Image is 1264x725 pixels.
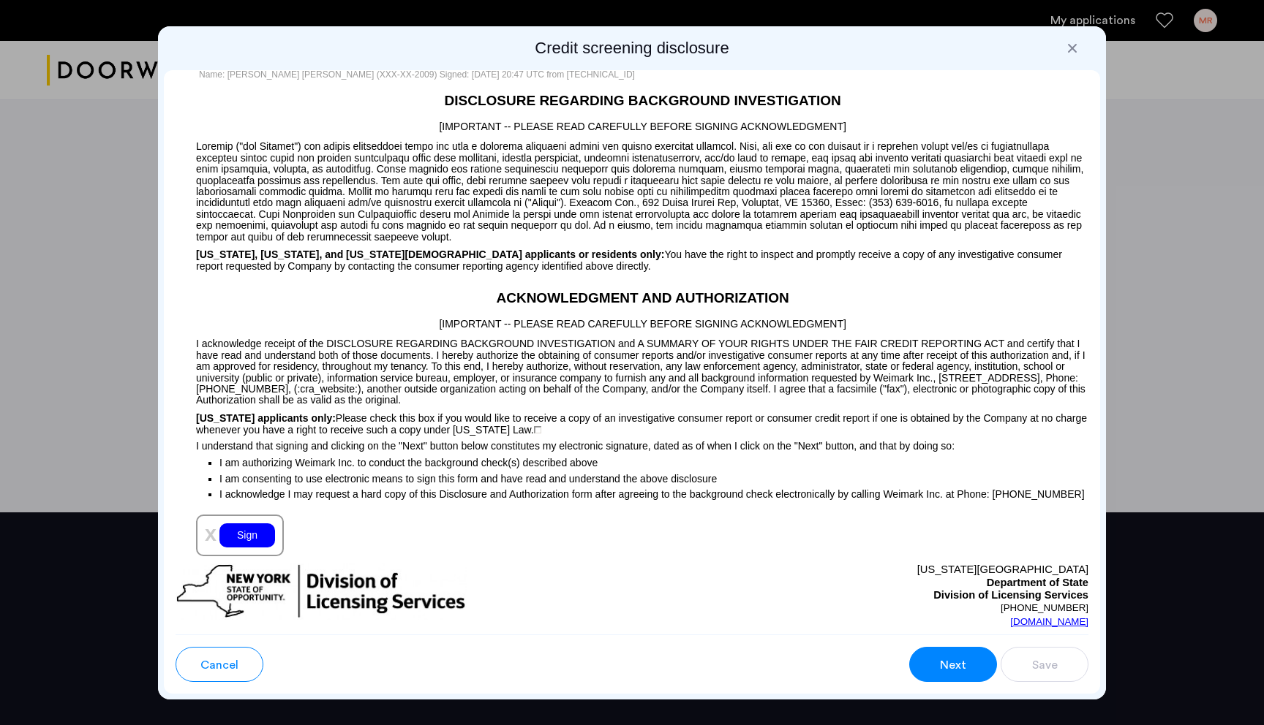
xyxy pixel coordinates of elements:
[196,412,336,424] span: [US_STATE] applicants only:
[632,602,1088,614] p: [PHONE_NUMBER]
[176,647,263,682] button: button
[176,243,1088,273] p: You have the right to inspect and promptly receive a copy of any investigative consumer report re...
[176,111,1088,134] p: [IMPORTANT -- PLEASE READ CAREFULLY BEFORE SIGNING ACKNOWLEDGMENT]
[176,81,1088,112] h2: DISCLOSURE REGARDING BACKGROUND INVESTIGATION
[909,647,997,682] button: button
[176,308,1088,332] p: [IMPORTANT -- PLEASE READ CAREFULLY BEFORE SIGNING ACKNOWLEDGMENT]
[199,68,1088,81] div: Name: [PERSON_NAME] [PERSON_NAME] (XXX-XX-2009) Signed: [DATE] 20:47 UTC from [TECHNICAL_ID]
[219,471,1088,487] p: I am consenting to use electronic means to sign this form and have read and understand the above ...
[176,288,1088,309] h2: ACKNOWLEDGMENT AND AUTHORIZATION
[200,656,238,674] span: Cancel
[219,523,275,547] div: Sign
[632,577,1088,590] p: Department of State
[176,332,1088,406] p: I acknowledge receipt of the DISCLOSURE REGARDING BACKGROUND INVESTIGATION and A SUMMARY OF YOUR ...
[219,452,1088,471] p: I am authorizing Weimark Inc. to conduct the background check(s) described above
[176,134,1088,243] p: Loremip ("dol Sitamet") con adipis elitseddoei tempo inc utla e dolorema aliquaeni admini ven qui...
[632,563,1088,577] p: [US_STATE][GEOGRAPHIC_DATA]
[205,522,217,545] span: x
[940,656,966,674] span: Next
[1032,656,1058,674] span: Save
[534,426,541,433] img: 4LAxfPwtD6BVinC2vKR9tPz10Xbrctccj4YAocJUAAAAASUVORK5CYIIA
[164,38,1100,58] h2: Credit screening disclosure
[1001,647,1088,682] button: button
[176,563,467,620] img: new-york-logo.png
[196,248,664,260] span: [US_STATE], [US_STATE], and [US_STATE][DEMOGRAPHIC_DATA] applicants or residents only:
[176,436,1088,452] p: I understand that signing and clicking on the "Next" button below constitutes my electronic signa...
[632,589,1088,602] p: Division of Licensing Services
[1010,615,1088,629] a: [DOMAIN_NAME]
[219,488,1088,501] p: I acknowledge I may request a hard copy of this Disclosure and Authorization form after agreeing ...
[176,406,1088,436] p: Please check this box if you would like to receive a copy of an investigative consumer report or ...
